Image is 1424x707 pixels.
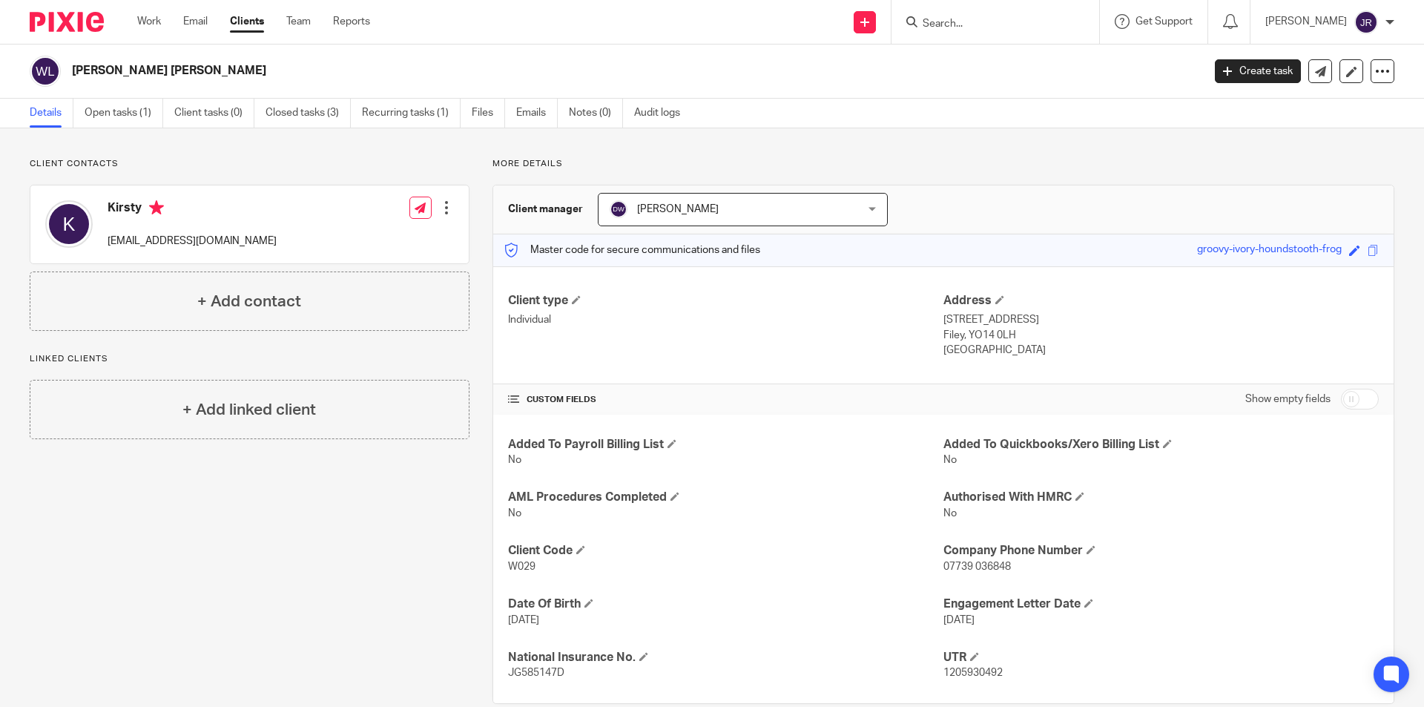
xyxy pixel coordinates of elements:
[943,562,1011,572] span: 07739 036848
[1215,59,1301,83] a: Create task
[508,202,583,217] h3: Client manager
[1135,16,1193,27] span: Get Support
[362,99,461,128] a: Recurring tasks (1)
[516,99,558,128] a: Emails
[30,353,469,365] p: Linked clients
[30,12,104,32] img: Pixie
[508,508,521,519] span: No
[333,14,370,29] a: Reports
[108,234,277,249] p: [EMAIL_ADDRESS][DOMAIN_NAME]
[183,14,208,29] a: Email
[943,650,1379,665] h4: UTR
[72,63,969,79] h2: [PERSON_NAME] [PERSON_NAME]
[508,615,539,625] span: [DATE]
[286,14,311,29] a: Team
[1197,242,1342,259] div: groovy-ivory-houndstooth-frog
[508,490,943,505] h4: AML Procedures Completed
[108,200,277,219] h4: Kirsty
[45,200,93,248] img: svg%3E
[943,543,1379,559] h4: Company Phone Number
[610,200,627,218] img: svg%3E
[85,99,163,128] a: Open tasks (1)
[504,243,760,257] p: Master code for secure communications and files
[508,562,535,572] span: W029
[508,650,943,665] h4: National Insurance No.
[492,158,1394,170] p: More details
[149,200,164,215] i: Primary
[508,293,943,309] h4: Client type
[508,543,943,559] h4: Client Code
[508,394,943,406] h4: CUSTOM FIELDS
[943,455,957,465] span: No
[943,328,1379,343] p: Filey, YO14 0LH
[943,596,1379,612] h4: Engagement Letter Date
[1354,10,1378,34] img: svg%3E
[943,437,1379,453] h4: Added To Quickbooks/Xero Billing List
[943,490,1379,505] h4: Authorised With HMRC
[1245,392,1331,407] label: Show empty fields
[472,99,505,128] a: Files
[943,343,1379,358] p: [GEOGRAPHIC_DATA]
[943,508,957,519] span: No
[943,615,975,625] span: [DATE]
[30,56,61,87] img: svg%3E
[137,14,161,29] a: Work
[943,293,1379,309] h4: Address
[197,290,301,313] h4: + Add contact
[508,668,564,678] span: JG585147D
[943,668,1003,678] span: 1205930492
[508,596,943,612] h4: Date Of Birth
[182,398,316,421] h4: + Add linked client
[508,437,943,453] h4: Added To Payroll Billing List
[508,455,521,465] span: No
[230,14,264,29] a: Clients
[174,99,254,128] a: Client tasks (0)
[921,18,1055,31] input: Search
[30,158,469,170] p: Client contacts
[569,99,623,128] a: Notes (0)
[943,312,1379,327] p: [STREET_ADDRESS]
[30,99,73,128] a: Details
[637,204,719,214] span: [PERSON_NAME]
[266,99,351,128] a: Closed tasks (3)
[508,312,943,327] p: Individual
[1265,14,1347,29] p: [PERSON_NAME]
[634,99,691,128] a: Audit logs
